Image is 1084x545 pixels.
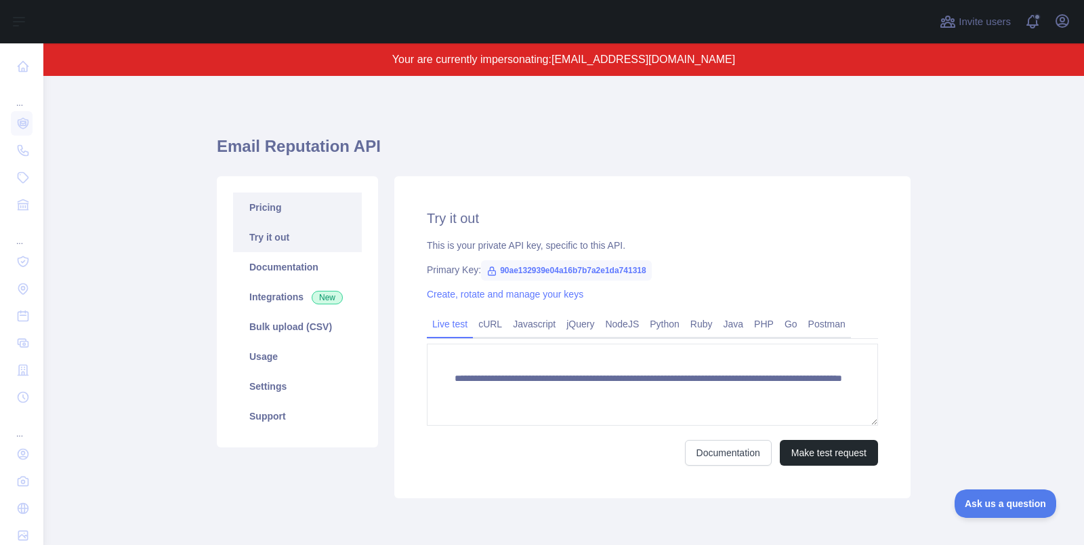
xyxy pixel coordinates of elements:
[937,11,1014,33] button: Invite users
[685,440,772,466] a: Documentation
[11,220,33,247] div: ...
[561,313,600,335] a: jQuery
[233,282,362,312] a: Integrations New
[233,401,362,431] a: Support
[11,412,33,439] div: ...
[233,312,362,342] a: Bulk upload (CSV)
[955,489,1057,518] iframe: Toggle Customer Support
[959,14,1011,30] span: Invite users
[749,313,779,335] a: PHP
[427,239,878,252] div: This is your private API key, specific to this API.
[803,313,851,335] a: Postman
[685,313,718,335] a: Ruby
[600,313,644,335] a: NodeJS
[233,193,362,222] a: Pricing
[779,313,803,335] a: Go
[11,81,33,108] div: ...
[507,313,561,335] a: Javascript
[392,54,551,65] span: Your are currently impersonating:
[217,136,911,168] h1: Email Reputation API
[481,260,652,281] span: 90ae132939e04a16b7b7a2e1da741318
[233,252,362,282] a: Documentation
[551,54,735,65] span: [EMAIL_ADDRESS][DOMAIN_NAME]
[312,291,343,304] span: New
[233,222,362,252] a: Try it out
[427,263,878,277] div: Primary Key:
[427,209,878,228] h2: Try it out
[427,313,473,335] a: Live test
[644,313,685,335] a: Python
[473,313,507,335] a: cURL
[718,313,749,335] a: Java
[233,342,362,371] a: Usage
[780,440,878,466] button: Make test request
[233,371,362,401] a: Settings
[427,289,583,300] a: Create, rotate and manage your keys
